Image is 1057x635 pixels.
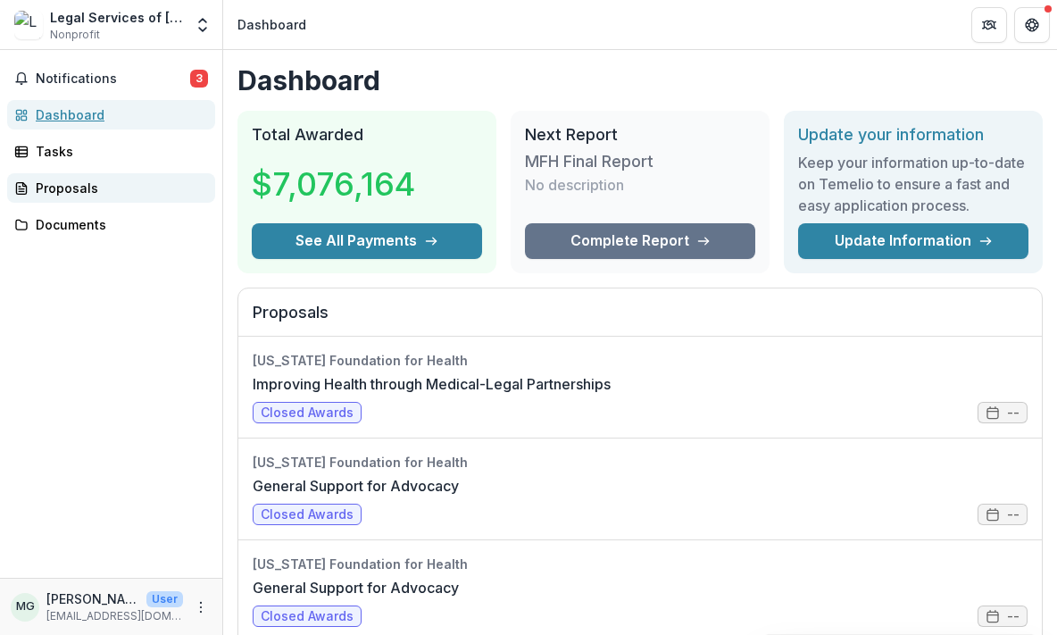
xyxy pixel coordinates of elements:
a: General Support for Advocacy [253,577,459,598]
div: Ms. Juliana Greenfield [16,601,35,613]
h3: Keep your information up-to-date on Temelio to ensure a fast and easy application process. [798,152,1028,216]
a: Proposals [7,173,215,203]
a: Documents [7,210,215,239]
button: Notifications3 [7,64,215,93]
a: General Support for Advocacy [253,475,459,497]
div: Proposals [36,179,201,197]
a: Dashboard [7,100,215,130]
p: [EMAIL_ADDRESS][DOMAIN_NAME] [46,608,183,624]
p: No description [525,174,624,196]
h1: Dashboard [237,64,1043,96]
a: Tasks [7,137,215,166]
a: Complete Report [525,223,755,259]
div: Legal Services of [GEOGRAPHIC_DATA][US_STATE], Inc. [50,8,183,27]
div: Documents [36,215,201,234]
h2: Next Report [525,125,755,145]
button: Partners [971,7,1007,43]
nav: breadcrumb [230,12,313,38]
div: Tasks [36,142,201,161]
h2: Total Awarded [252,125,482,145]
button: Open entity switcher [190,7,215,43]
h2: Update your information [798,125,1028,145]
button: Get Help [1014,7,1050,43]
button: See All Payments [252,223,482,259]
span: 3 [190,70,208,88]
span: Notifications [36,71,190,87]
p: [PERSON_NAME] [46,589,139,608]
a: Improving Health through Medical-Legal Partnerships [253,373,611,395]
button: More [190,597,212,618]
h3: $7,076,164 [252,160,415,208]
img: Legal Services of Eastern Missouri, Inc. [14,11,43,39]
a: Update Information [798,223,1028,259]
h3: MFH Final Report [525,152,659,171]
span: Nonprofit [50,27,100,43]
div: Dashboard [237,15,306,34]
h2: Proposals [253,303,1028,337]
div: Dashboard [36,105,201,124]
p: User [146,591,183,607]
